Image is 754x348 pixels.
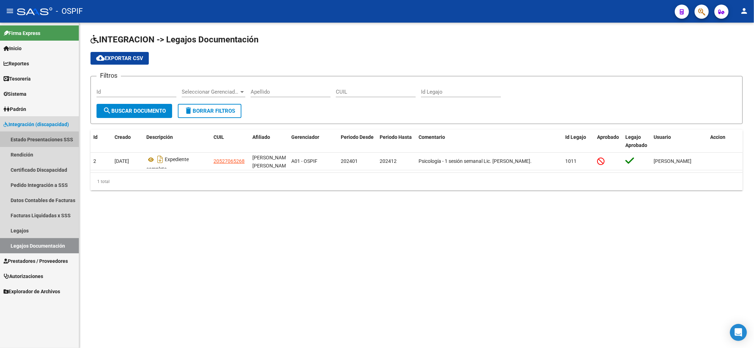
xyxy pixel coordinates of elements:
[623,130,651,153] datatable-header-cell: Legajo Aprobado
[565,134,586,140] span: Id Legajo
[4,75,31,83] span: Tesorería
[4,288,60,295] span: Explorador de Archivos
[6,7,14,15] mat-icon: menu
[4,90,27,98] span: Sistema
[338,130,377,153] datatable-header-cell: Periodo Desde
[416,130,562,153] datatable-header-cell: Comentario
[252,134,270,140] span: Afiliado
[211,130,250,153] datatable-header-cell: CUIL
[4,45,22,52] span: Inicio
[250,130,288,153] datatable-header-cell: Afiliado
[93,134,98,140] span: Id
[380,134,412,140] span: Periodo Hasta
[377,130,416,153] datatable-header-cell: Periodo Hasta
[341,134,374,140] span: Periodo Desde
[597,134,619,140] span: Aprobado
[4,120,69,128] span: Integración (discapacidad)
[740,7,748,15] mat-icon: person
[288,130,338,153] datatable-header-cell: Gerenciador
[341,158,358,164] span: 202401
[4,29,40,37] span: Firma Express
[710,134,725,140] span: Accion
[654,158,691,164] span: [PERSON_NAME]
[291,158,317,164] span: A01 - OSPIF
[291,134,319,140] span: Gerenciador
[96,54,105,62] mat-icon: cloud_download
[115,134,131,140] span: Creado
[97,104,172,118] button: Buscar Documento
[103,106,111,115] mat-icon: search
[56,4,83,19] span: - OSPIF
[97,71,121,81] h3: Filtros
[103,108,166,114] span: Buscar Documento
[4,105,26,113] span: Padrón
[625,134,647,148] span: Legajo Aprobado
[112,130,144,153] datatable-header-cell: Creado
[4,257,68,265] span: Prestadores / Proveedores
[654,134,671,140] span: Usuario
[651,130,707,153] datatable-header-cell: Usuario
[178,104,241,118] button: Borrar Filtros
[4,272,43,280] span: Autorizaciones
[93,158,96,164] span: 2
[90,35,258,45] span: INTEGRACION -> Legajos Documentación
[90,173,743,190] div: 1 total
[730,324,747,341] div: Open Intercom Messenger
[96,55,143,61] span: Exportar CSV
[214,134,224,140] span: CUIL
[115,158,129,164] span: [DATE]
[146,134,173,140] span: Descripción
[419,158,532,164] span: Psicología - 1 sesión semanal Lic. [PERSON_NAME].
[184,108,235,114] span: Borrar Filtros
[419,134,445,140] span: Comentario
[214,158,245,164] span: 20527065268
[707,130,743,153] datatable-header-cell: Accion
[380,158,397,164] span: 202412
[156,154,165,165] i: Descargar documento
[90,130,112,153] datatable-header-cell: Id
[594,130,623,153] datatable-header-cell: Aprobado
[90,52,149,65] button: Exportar CSV
[4,60,29,67] span: Reportes
[252,155,290,184] span: Gimenez Labat Elias Casimiro -
[146,157,189,172] span: Expediente completo
[182,89,239,95] span: Seleccionar Gerenciador
[562,130,594,153] datatable-header-cell: Id Legajo
[184,106,193,115] mat-icon: delete
[565,158,577,164] span: 1011
[144,130,211,153] datatable-header-cell: Descripción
